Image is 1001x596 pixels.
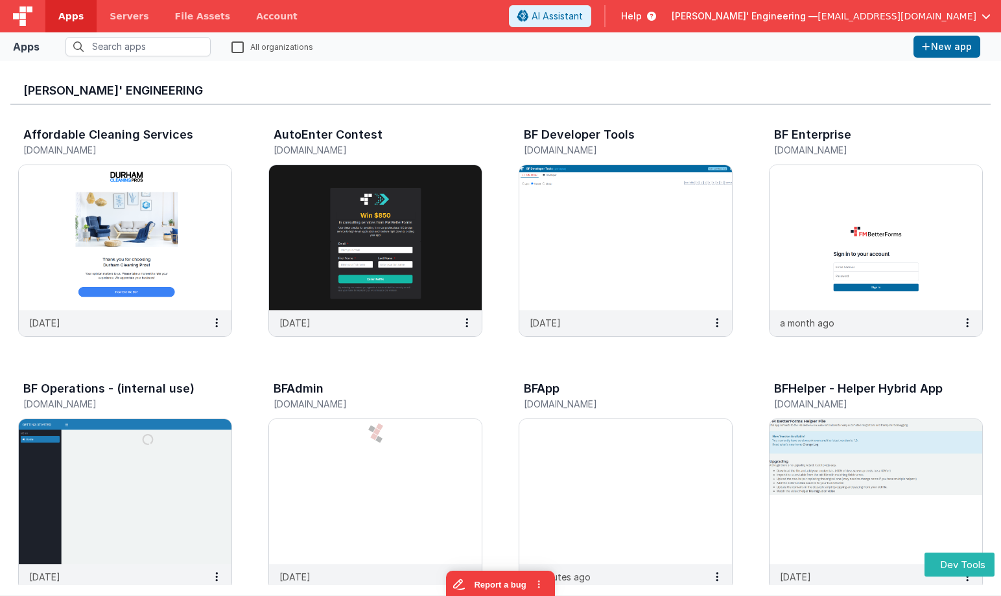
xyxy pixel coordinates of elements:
h5: [DOMAIN_NAME] [274,145,450,155]
button: Dev Tools [924,553,995,577]
h3: BFAdmin [274,382,324,395]
h3: AutoEnter Contest [274,128,383,141]
p: 6 minutes ago [530,570,591,584]
span: [EMAIL_ADDRESS][DOMAIN_NAME] [818,10,976,23]
h5: [DOMAIN_NAME] [524,399,700,409]
h5: [DOMAIN_NAME] [23,399,200,409]
h3: BFApp [524,382,559,395]
div: Apps [13,39,40,54]
button: AI Assistant [509,5,591,27]
input: Search apps [65,37,211,56]
h3: BF Enterprise [774,128,851,141]
p: [DATE] [29,316,60,330]
p: [DATE] [780,570,811,584]
span: [PERSON_NAME]' Engineering — [672,10,818,23]
span: Apps [58,10,84,23]
label: All organizations [231,40,313,52]
span: AI Assistant [532,10,583,23]
h3: [PERSON_NAME]' Engineering [23,84,978,97]
p: [DATE] [530,316,561,330]
h3: BF Operations - (internal use) [23,382,194,395]
h5: [DOMAIN_NAME] [774,145,950,155]
p: [DATE] [279,570,311,584]
p: a month ago [780,316,834,330]
h5: [DOMAIN_NAME] [774,399,950,409]
button: New app [913,36,980,58]
h3: BFHelper - Helper Hybrid App [774,382,943,395]
span: File Assets [175,10,231,23]
h5: [DOMAIN_NAME] [23,145,200,155]
h3: BF Developer Tools [524,128,635,141]
p: [DATE] [29,570,60,584]
p: [DATE] [279,316,311,330]
h5: [DOMAIN_NAME] [274,399,450,409]
span: Help [621,10,642,23]
button: [PERSON_NAME]' Engineering — [EMAIL_ADDRESS][DOMAIN_NAME] [672,10,991,23]
span: Servers [110,10,148,23]
h5: [DOMAIN_NAME] [524,145,700,155]
h3: Affordable Cleaning Services [23,128,193,141]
